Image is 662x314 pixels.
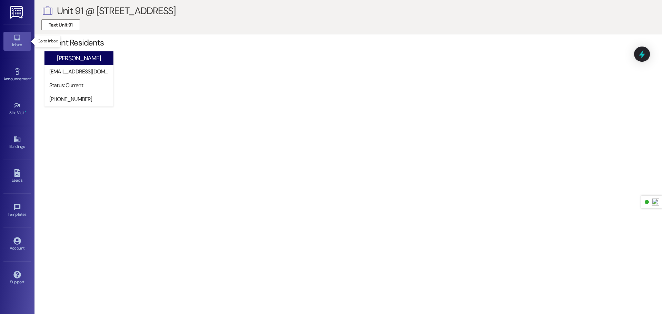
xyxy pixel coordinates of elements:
[27,211,28,216] span: •
[38,38,58,44] p: Go to Inbox
[3,167,31,186] a: Leads
[41,4,53,18] i: 
[41,39,662,46] div: Current Residents
[3,133,31,152] a: Buildings
[3,201,31,220] a: Templates •
[57,55,101,62] div: [PERSON_NAME]
[3,32,31,50] a: Inbox
[49,68,112,75] div: [EMAIL_ADDRESS][DOMAIN_NAME]
[49,21,73,29] span: Text Unit 91
[3,269,31,287] a: Support
[3,235,31,254] a: Account
[57,7,176,14] div: Unit 91 @ [STREET_ADDRESS]
[10,6,24,19] img: ResiDesk Logo
[31,75,32,80] span: •
[3,100,31,118] a: Site Visit •
[41,19,80,30] button: Text Unit 91
[49,82,112,89] div: Status: Current
[49,95,112,103] div: [PHONE_NUMBER]
[25,109,26,114] span: •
